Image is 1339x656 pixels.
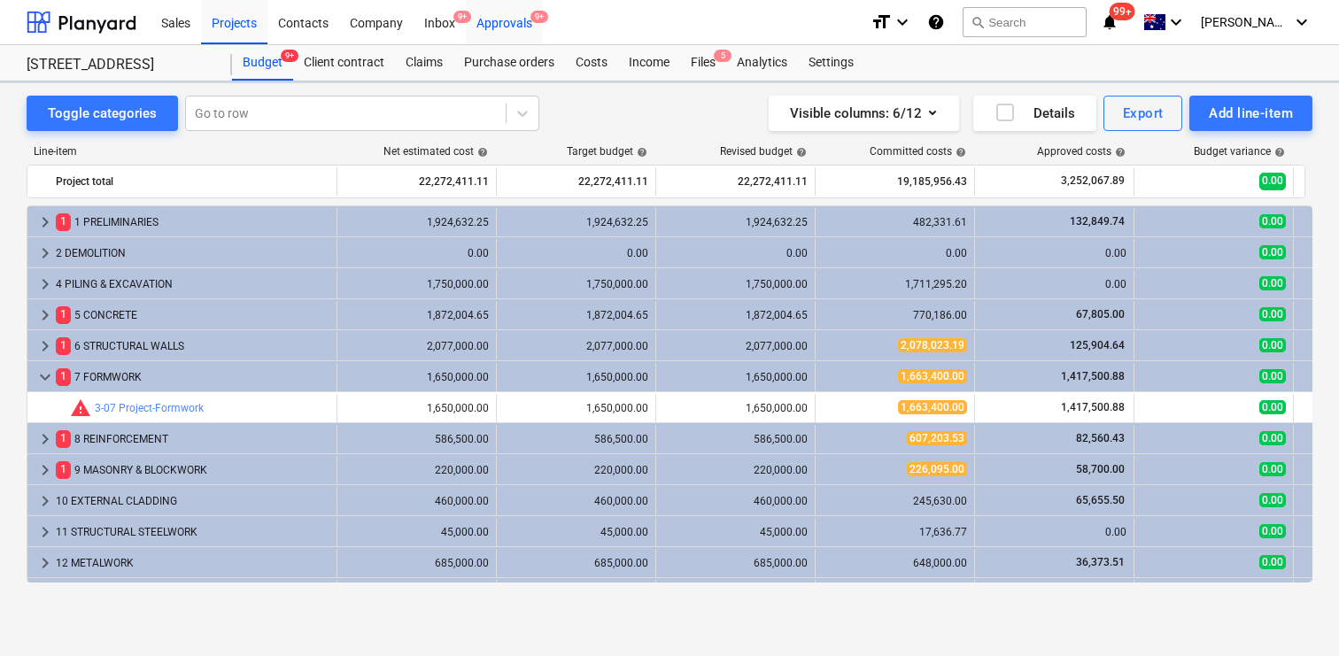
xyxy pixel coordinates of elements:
div: 2,077,000.00 [663,340,808,352]
div: 460,000.00 [663,495,808,507]
span: More actions [1305,274,1327,295]
div: [STREET_ADDRESS] [27,56,211,74]
div: 1,750,000.00 [663,278,808,290]
div: Export [1123,102,1164,125]
span: 132,849.74 [1068,215,1126,228]
span: help [1271,147,1285,158]
div: 460,000.00 [504,495,648,507]
span: More actions [1305,367,1327,388]
div: 19,185,956.43 [823,167,967,196]
span: More actions [1305,212,1327,233]
span: keyboard_arrow_right [35,212,56,233]
iframe: Chat Widget [1250,571,1339,656]
div: 685,000.00 [663,557,808,569]
span: 0.00 [1259,493,1286,507]
div: 220,000.00 [663,464,808,476]
div: 685,000.00 [504,557,648,569]
div: Client contract [293,45,395,81]
span: 0.00 [1259,307,1286,321]
a: Analytics [726,45,798,81]
span: search [971,15,985,29]
span: 0.00 [1259,214,1286,228]
a: Budget9+ [232,45,293,81]
button: Visible columns:6/12 [769,96,959,131]
span: 3,252,067.89 [1059,174,1126,189]
div: 245,630.00 [823,495,967,507]
span: More actions [1305,521,1327,543]
div: 0.00 [982,247,1126,259]
span: 0.00 [1259,555,1286,569]
div: 1 PRELIMINARIES [56,208,329,236]
div: 1,750,000.00 [344,278,489,290]
div: Project total [56,167,329,196]
span: help [952,147,966,158]
div: 5 CONCRETE [56,301,329,329]
span: keyboard_arrow_right [35,521,56,543]
a: Claims [395,45,453,81]
span: 67,805.00 [1074,308,1126,320]
div: 1,650,000.00 [504,371,648,383]
span: 0.00 [1259,338,1286,352]
span: 58,700.00 [1074,463,1126,475]
div: 1,650,000.00 [663,402,808,414]
span: 99+ [1110,3,1135,20]
a: Income [618,45,680,81]
div: Add line-item [1209,102,1293,125]
div: 685,000.00 [344,557,489,569]
span: 0.00 [1259,524,1286,538]
span: 0.00 [1259,400,1286,414]
div: 1,924,632.25 [504,216,648,228]
div: 45,000.00 [663,526,808,538]
div: 770,186.00 [823,309,967,321]
span: keyboard_arrow_right [35,428,56,450]
div: 1,750,000.00 [504,278,648,290]
div: 1,872,004.65 [663,309,808,321]
button: Search [963,7,1087,37]
div: 2 DEMOLITION [56,239,329,267]
span: keyboard_arrow_right [35,243,56,264]
div: 1,650,000.00 [663,371,808,383]
i: keyboard_arrow_down [892,12,913,33]
span: 9+ [281,50,298,62]
span: keyboard_arrow_right [35,274,56,295]
span: 1 [56,461,71,478]
div: 1,924,632.25 [344,216,489,228]
div: Budget [232,45,293,81]
div: 220,000.00 [504,464,648,476]
span: 1 [56,306,71,323]
span: 1 [56,213,71,230]
span: 1,417,500.88 [1059,370,1126,382]
span: 9+ [453,11,471,23]
span: 1 [56,337,71,354]
div: Line-item [27,145,337,158]
span: More actions [1305,490,1327,512]
div: 0.00 [982,526,1126,538]
span: help [1111,147,1126,158]
div: 1,650,000.00 [344,371,489,383]
div: Toggle categories [48,102,157,125]
div: 11 STRUCTURAL STEELWORK [56,518,329,546]
span: 0.00 [1259,245,1286,259]
span: More actions [1305,305,1327,326]
div: 6 STRUCTURAL WALLS [56,332,329,360]
div: 4 PILING & EXCAVATION [56,270,329,298]
div: 22,272,411.11 [504,167,648,196]
div: Costs [565,45,618,81]
div: 586,500.00 [504,433,648,445]
span: 65,655.50 [1074,494,1126,506]
div: Files [680,45,726,81]
span: [PERSON_NAME] [1201,15,1289,29]
span: keyboard_arrow_right [35,459,56,481]
div: Visible columns : 6/12 [790,102,938,125]
span: More actions [1305,243,1327,264]
div: 1,872,004.65 [504,309,648,321]
div: 12 METALWORK [56,549,329,577]
span: 226,095.00 [907,462,967,476]
div: Net estimated cost [383,145,488,158]
span: 0.00 [1259,173,1286,189]
a: Purchase orders [453,45,565,81]
div: 17,636.77 [823,526,967,538]
a: Settings [798,45,864,81]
